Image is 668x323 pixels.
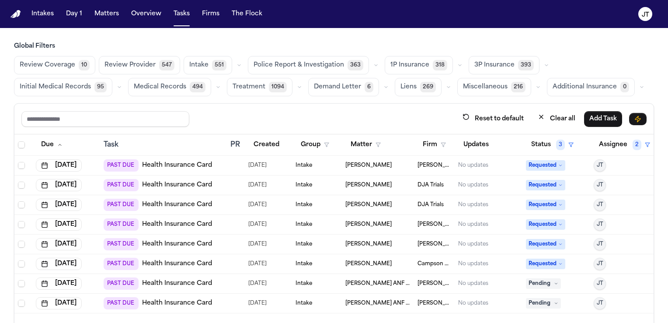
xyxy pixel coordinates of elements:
h3: Global Filters [14,42,654,51]
button: Matters [91,6,122,22]
button: Firms [198,6,223,22]
span: 1094 [269,82,287,92]
button: Initial Medical Records95 [14,78,112,96]
span: 318 [433,60,447,70]
button: Review Coverage10 [14,56,95,74]
span: Police Report & Investigation [254,61,344,70]
button: Liens269 [395,78,442,96]
span: Miscellaneous [463,83,508,91]
span: 269 [420,82,436,92]
button: Review Provider547 [99,56,180,74]
span: Demand Letter [314,83,361,91]
span: 363 [348,60,363,70]
span: 6 [365,82,373,92]
button: Tasks [170,6,193,22]
button: Add Task [584,111,622,127]
span: 393 [518,60,534,70]
span: 1P Insurance [390,61,429,70]
span: Initial Medical Records [20,83,91,91]
span: Treatment [233,83,265,91]
button: Treatment1094 [227,78,292,96]
button: Demand Letter6 [308,78,379,96]
span: Medical Records [134,83,186,91]
span: 547 [159,60,174,70]
span: 0 [620,82,629,92]
button: [DATE] [36,297,82,309]
button: Additional Insurance0 [547,78,635,96]
button: Overview [128,6,165,22]
span: Additional Insurance [553,83,617,91]
button: Medical Records494 [128,78,211,96]
span: Liens [400,83,417,91]
span: 551 [212,60,226,70]
button: Clear all [532,111,581,127]
button: 3P Insurance393 [469,56,539,74]
img: Finch Logo [10,10,21,18]
span: Intake [189,61,209,70]
span: 3P Insurance [474,61,515,70]
span: 10 [79,60,90,70]
button: Immediate Task [629,113,647,125]
button: The Flock [228,6,266,22]
button: Day 1 [63,6,86,22]
button: Reset to default [457,111,529,127]
span: 95 [94,82,107,92]
span: Review Coverage [20,61,75,70]
button: Intake551 [184,56,232,74]
span: 216 [511,82,525,92]
span: 494 [190,82,205,92]
button: 1P Insurance318 [385,56,453,74]
a: Home [10,10,21,18]
button: Miscellaneous216 [457,78,531,96]
span: Review Provider [104,61,156,70]
button: Intakes [28,6,57,22]
button: Police Report & Investigation363 [248,56,369,74]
